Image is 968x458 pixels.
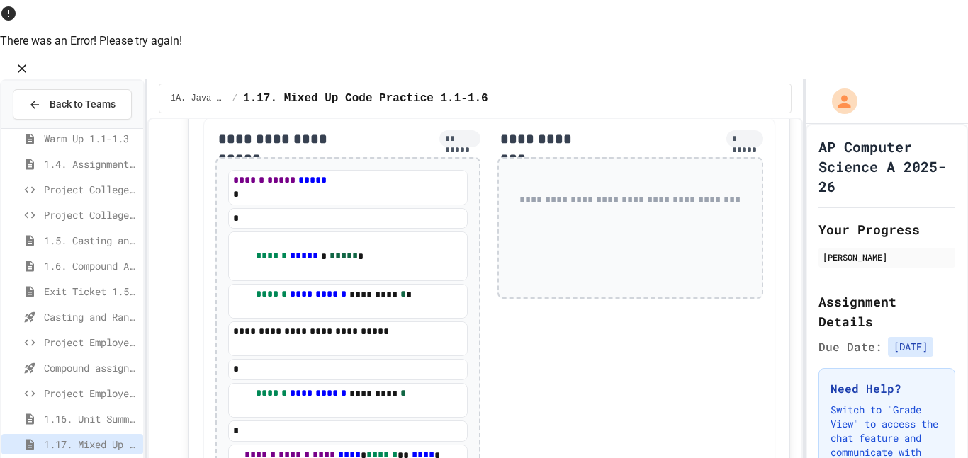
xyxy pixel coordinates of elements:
span: Warm Up 1.1-1.3 [44,131,137,146]
span: Back to Teams [50,97,116,112]
span: 1.17. Mixed Up Code Practice 1.1-1.6 [44,437,137,452]
span: 1.4. Assignment and Input [44,156,137,171]
div: [PERSON_NAME] [823,251,952,263]
span: 1.6. Compound Assignment Operators [44,258,137,273]
button: Back to Teams [13,89,132,120]
span: 1.16. Unit Summary 1a (1.1-1.6) [44,411,137,426]
h1: AP Computer Science A 2025-26 [818,137,956,196]
span: Exit Ticket 1.5-1.6 [44,284,137,299]
span: 1.17. Mixed Up Code Practice 1.1-1.6 [243,90,488,107]
span: Compound assignment operators - Quiz [44,360,137,375]
span: 1A. Java Basics [171,93,227,104]
span: Project EmployeePay (File Input) [44,386,137,401]
h2: Your Progress [818,219,956,239]
span: Due Date: [818,338,882,355]
h3: Need Help? [831,380,944,397]
span: / [232,93,237,104]
button: Close [11,58,33,79]
span: Project CollegeSearch (File Input) [44,207,137,222]
span: Casting and Ranges of variables - Quiz [44,309,137,324]
span: Project CollegeSearch [44,182,137,197]
div: My Account [817,85,861,118]
h2: Assignment Details [818,292,956,331]
span: 1.5. Casting and Ranges of Values [44,233,137,248]
span: [DATE] [888,337,933,357]
span: Project EmployeePay [44,335,137,350]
